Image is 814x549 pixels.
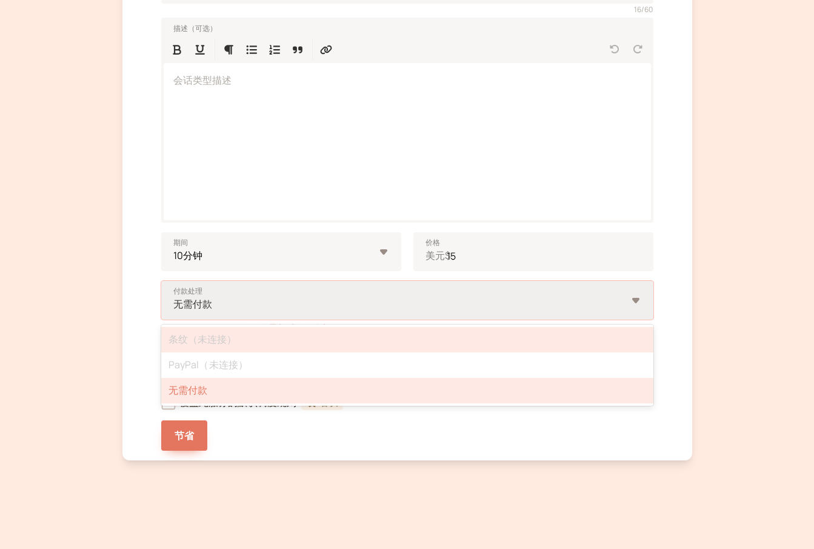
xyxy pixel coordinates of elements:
font: 条纹（未连接） [168,332,237,346]
button: 引用 [287,38,309,60]
font: PayPal（未连接） [168,358,249,371]
font: 无需付款 [168,383,208,397]
font: 付款处理 [173,286,203,296]
button: 撤消 [604,38,626,60]
font: 价格 [425,237,440,248]
font: 增长 [318,396,338,409]
div: 聊天小工具 [753,491,814,549]
a: 付款设置中添加付款账户 [247,323,328,333]
input: 价格美元$ [413,232,653,271]
button: 编号列表 [264,38,285,60]
font: 16 [634,4,641,15]
iframe: 聊天小部件 [753,491,814,549]
button: 格式化下划线 [189,38,211,60]
button: 重做 [627,38,649,60]
font: 节省 [175,429,194,442]
select: 期间 [161,232,401,271]
font: 美元$ [425,249,450,262]
font: / [641,4,644,15]
a: 增长 [301,396,342,409]
button: 项目符号列表 [241,38,262,60]
button: 节省 [161,420,207,451]
font: 期间 [173,237,188,248]
font: 描述（可选） [173,23,218,33]
font: 覆盖此服务的默认调度规则 [179,396,297,409]
button: 加粗格式 [166,38,188,60]
button: 插入链接 [315,38,337,60]
input: 付款处理无需付款条纹（未连接）PayPal（未连接）无需付款 [172,297,174,311]
font: 60 [644,4,653,15]
button: 格式选项 [218,38,239,60]
font: 如何处理付款。您可以在 [166,323,247,333]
